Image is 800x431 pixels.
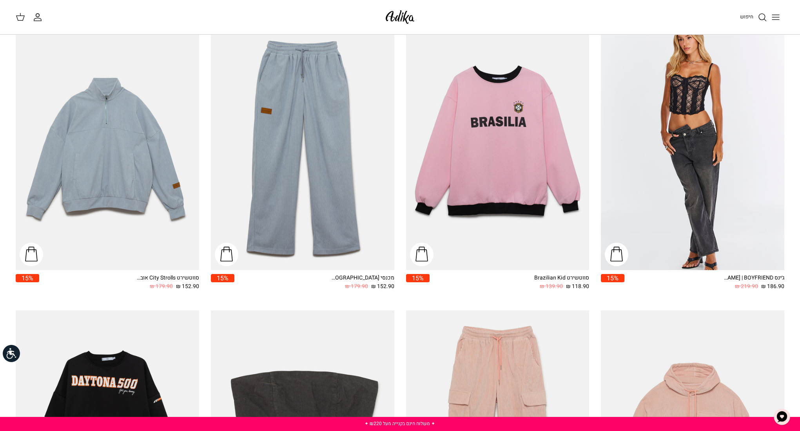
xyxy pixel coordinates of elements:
[371,282,394,291] span: 152.90 ₪
[39,274,199,291] a: סווטשירט City Strolls אוברסייז 152.90 ₪ 179.90 ₪
[735,282,758,291] span: 219.90 ₪
[211,274,234,282] span: 15%
[601,26,784,271] a: ג׳ינס All Or Nothing קריס-קרוס | BOYFRIEND
[383,8,417,26] img: Adika IL
[767,9,784,26] button: Toggle menu
[332,274,394,282] div: מכנסי [GEOGRAPHIC_DATA]
[211,26,394,271] a: מכנסי טרנינג City strolls
[740,13,767,22] a: חיפוש
[150,282,173,291] span: 179.90 ₪
[430,274,590,291] a: סווטשירט Brazilian Kid 118.90 ₪ 139.90 ₪
[601,274,624,282] span: 15%
[540,282,563,291] span: 139.90 ₪
[566,282,589,291] span: 118.90 ₪
[33,13,45,22] a: החשבון שלי
[234,274,394,291] a: מכנסי [GEOGRAPHIC_DATA] 152.90 ₪ 179.90 ₪
[761,282,784,291] span: 186.90 ₪
[770,405,794,429] button: צ'אט
[601,274,624,291] a: 15%
[16,26,199,271] a: סווטשירט City Strolls אוברסייז
[16,274,39,291] a: 15%
[722,274,784,282] div: ג׳ינס All Or Nothing [PERSON_NAME] | BOYFRIEND
[406,274,430,291] a: 15%
[526,274,589,282] div: סווטשירט Brazilian Kid
[136,274,199,282] div: סווטשירט City Strolls אוברסייז
[406,274,430,282] span: 15%
[211,274,234,291] a: 15%
[345,282,368,291] span: 179.90 ₪
[16,274,39,282] span: 15%
[740,13,753,20] span: חיפוש
[624,274,784,291] a: ג׳ינס All Or Nothing [PERSON_NAME] | BOYFRIEND 186.90 ₪ 219.90 ₪
[406,26,590,271] a: סווטשירט Brazilian Kid
[176,282,199,291] span: 152.90 ₪
[365,420,435,427] a: ✦ משלוח חינם בקנייה מעל ₪220 ✦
